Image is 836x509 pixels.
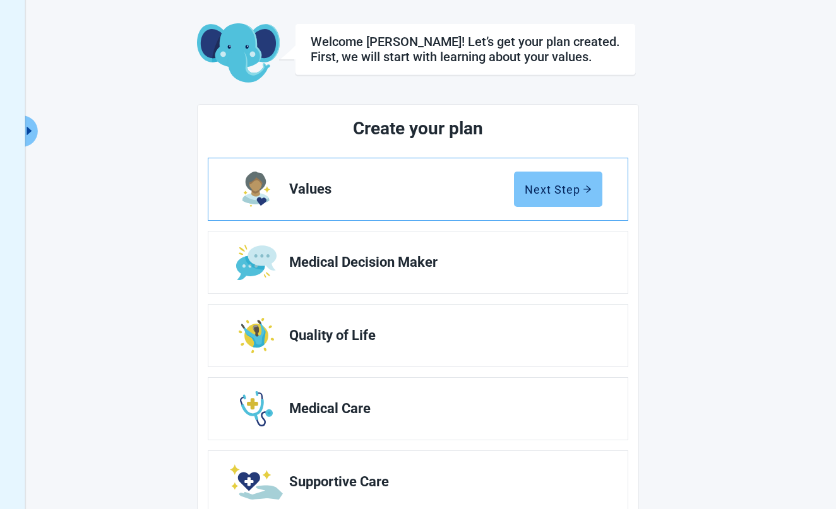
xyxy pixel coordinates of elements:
[514,172,602,207] button: Next Steparrow-right
[208,231,628,293] a: Edit Medical Decision Maker section
[208,158,628,220] a: Edit Values section
[311,34,620,64] div: Welcome [PERSON_NAME]! Let’s get your plan created. First, we will start with learning about your...
[289,474,592,489] span: Supportive Care
[525,183,592,196] div: Next Step
[208,378,628,440] a: Edit Medical Care section
[289,182,514,197] span: Values
[23,125,35,137] span: caret-right
[289,255,592,270] span: Medical Decision Maker
[197,23,280,84] img: Koda Elephant
[289,401,592,416] span: Medical Care
[21,115,37,147] button: Expand menu
[289,328,592,343] span: Quality of Life
[208,305,628,366] a: Edit Quality of Life section
[255,115,581,143] h2: Create your plan
[583,185,592,194] span: arrow-right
